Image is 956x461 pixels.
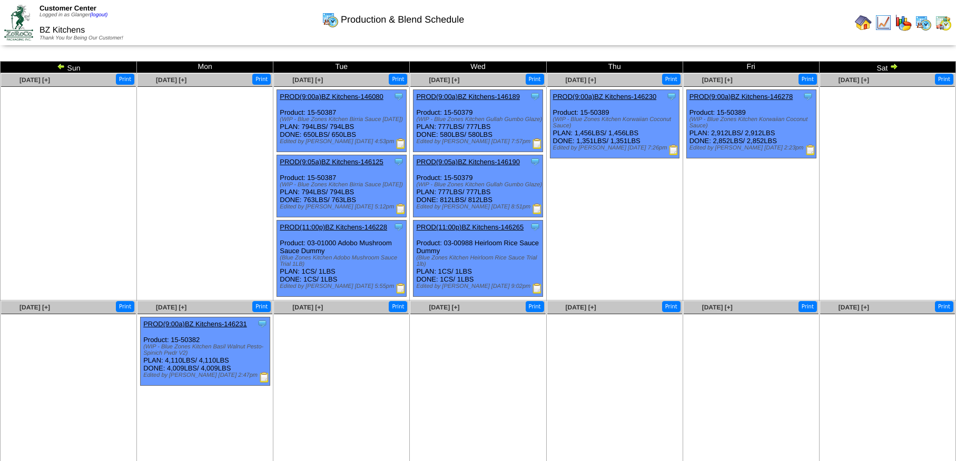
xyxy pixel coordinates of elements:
td: Thu [546,62,683,73]
div: Edited by [PERSON_NAME] [DATE] 4:53pm [280,138,406,145]
div: Product: 03-01000 Adobo Mushroom Sauce Dummy PLAN: 1CS / 1LBS DONE: 1CS / 1LBS [277,221,407,297]
td: Sun [1,62,137,73]
div: (WIP - Blue Zones Kitchen Basil Walnut Pesto- Spinich Pwdr V2) [143,344,270,356]
td: Fri [683,62,819,73]
a: PROD(9:00a)BZ Kitchens-146230 [553,93,657,101]
a: PROD(9:00a)BZ Kitchens-146080 [280,93,383,101]
button: Print [116,74,134,85]
div: Product: 15-50389 PLAN: 2,912LBS / 2,912LBS DONE: 2,852LBS / 2,852LBS [686,90,816,158]
span: Customer Center [40,4,96,12]
div: Edited by [PERSON_NAME] [DATE] 7:57pm [416,138,543,145]
a: (logout) [90,12,108,18]
div: (WIP - Blue Zones Kitchen Gullah Gumbo Glaze) [416,182,543,188]
div: Product: 15-50387 PLAN: 794LBS / 794LBS DONE: 763LBS / 763LBS [277,155,407,217]
img: Tooltip [530,91,540,102]
a: [DATE] [+] [156,304,186,311]
span: [DATE] [+] [839,304,869,311]
div: Edited by [PERSON_NAME] [DATE] 2:47pm [143,372,270,378]
div: Edited by [PERSON_NAME] [DATE] 9:02pm [416,283,543,289]
img: Tooltip [257,318,268,329]
td: Sat [819,62,955,73]
button: Print [799,74,817,85]
img: Production Report [668,145,679,155]
img: Production Report [259,372,270,383]
div: (WIP - Blue Zones Kitchen Korwaiian Coconut Sauce) [553,116,679,129]
a: [DATE] [+] [429,304,459,311]
img: calendarinout.gif [935,14,952,31]
button: Print [799,301,817,312]
img: Tooltip [393,91,404,102]
div: (WIP - Blue Zones Kitchen Birria Sauce [DATE]) [280,116,406,123]
a: [DATE] [+] [702,76,733,84]
img: Production Report [532,283,543,294]
img: Production Report [396,138,406,149]
span: [DATE] [+] [839,76,869,84]
button: Print [526,74,544,85]
div: Product: 15-50382 PLAN: 4,110LBS / 4,110LBS DONE: 4,009LBS / 4,009LBS [141,317,270,386]
span: Thank You for Being Our Customer! [40,35,123,41]
a: PROD(9:00a)BZ Kitchens-146189 [416,93,520,101]
td: Tue [273,62,410,73]
img: arrowright.gif [890,62,898,71]
img: calendarprod.gif [915,14,932,31]
a: [DATE] [+] [19,76,50,84]
div: (WIP - Blue Zones Kitchen Gullah Gumbo Glaze) [416,116,543,123]
a: PROD(11:00p)BZ Kitchens-146265 [416,223,524,231]
td: Wed [410,62,546,73]
button: Print [935,301,953,312]
a: [DATE] [+] [566,304,596,311]
img: Production Report [532,204,543,214]
a: [DATE] [+] [156,76,186,84]
img: Production Report [532,138,543,149]
img: Production Report [805,145,816,155]
div: Product: 03-00988 Heirloom Rice Sauce Dummy PLAN: 1CS / 1LBS DONE: 1CS / 1LBS [413,221,543,297]
div: Product: 15-50389 PLAN: 1,456LBS / 1,456LBS DONE: 1,351LBS / 1,351LBS [550,90,679,158]
div: Product: 15-50387 PLAN: 794LBS / 794LBS DONE: 650LBS / 650LBS [277,90,407,152]
a: [DATE] [+] [429,76,459,84]
img: Production Report [396,204,406,214]
button: Print [662,301,681,312]
img: Tooltip [530,222,540,232]
div: Edited by [PERSON_NAME] [DATE] 2:23pm [689,145,816,151]
img: home.gif [855,14,872,31]
div: Edited by [PERSON_NAME] [DATE] 8:51pm [416,204,543,210]
a: PROD(9:05a)BZ Kitchens-146190 [416,158,520,166]
div: (Blue Zones Kitchen Adobo Mushroom Sauce Trial 1LB) [280,255,406,267]
span: BZ Kitchens [40,26,85,35]
span: Production & Blend Schedule [341,14,464,25]
div: (WIP - Blue Zones Kitchen Korwaiian Coconut Sauce) [689,116,816,129]
button: Print [389,74,407,85]
td: Mon [137,62,273,73]
a: PROD(9:00a)BZ Kitchens-146278 [689,93,793,101]
div: Product: 15-50379 PLAN: 777LBS / 777LBS DONE: 812LBS / 812LBS [413,155,543,217]
img: line_graph.gif [875,14,892,31]
img: graph.gif [895,14,912,31]
img: Tooltip [393,222,404,232]
div: Edited by [PERSON_NAME] [DATE] 5:12pm [280,204,406,210]
div: Product: 15-50379 PLAN: 777LBS / 777LBS DONE: 580LBS / 580LBS [413,90,543,152]
a: [DATE] [+] [702,304,733,311]
img: Tooltip [530,156,540,167]
a: [DATE] [+] [292,304,323,311]
img: ZoRoCo_Logo(Green%26Foil)%20jpg.webp [4,5,33,40]
a: [DATE] [+] [566,76,596,84]
button: Print [252,301,271,312]
div: (WIP - Blue Zones Kitchen Birria Sauce [DATE]) [280,182,406,188]
span: Logged in as Glanger [40,12,108,18]
img: Tooltip [393,156,404,167]
div: Edited by [PERSON_NAME] [DATE] 5:55pm [280,283,406,289]
a: [DATE] [+] [19,304,50,311]
button: Print [389,301,407,312]
a: [DATE] [+] [292,76,323,84]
